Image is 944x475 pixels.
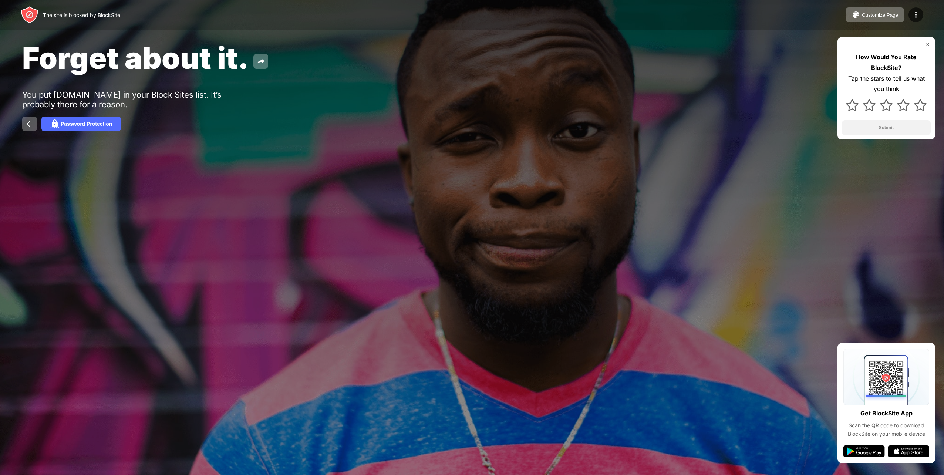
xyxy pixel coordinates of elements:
img: qrcode.svg [843,349,929,405]
button: Password Protection [41,117,121,131]
div: Customize Page [862,12,898,18]
img: star.svg [897,99,910,111]
div: You put [DOMAIN_NAME] in your Block Sites list. It’s probably there for a reason. [22,90,251,109]
img: header-logo.svg [21,6,38,24]
img: app-store.svg [888,445,929,457]
button: Submit [842,120,931,135]
button: Customize Page [846,7,904,22]
img: star.svg [880,99,893,111]
img: google-play.svg [843,445,885,457]
img: star.svg [846,99,859,111]
img: share.svg [256,57,265,66]
div: Password Protection [61,121,112,127]
div: How Would You Rate BlockSite? [842,52,931,73]
div: Tap the stars to tell us what you think [842,73,931,95]
span: Forget about it. [22,40,249,76]
img: password.svg [50,119,59,128]
iframe: Banner [22,382,197,466]
img: back.svg [25,119,34,128]
div: Get BlockSite App [860,408,913,419]
img: star.svg [863,99,876,111]
div: Scan the QR code to download BlockSite on your mobile device [843,421,929,438]
img: menu-icon.svg [911,10,920,19]
img: pallet.svg [852,10,860,19]
div: The site is blocked by BlockSite [43,12,120,18]
img: rate-us-close.svg [925,41,931,47]
img: star.svg [914,99,927,111]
